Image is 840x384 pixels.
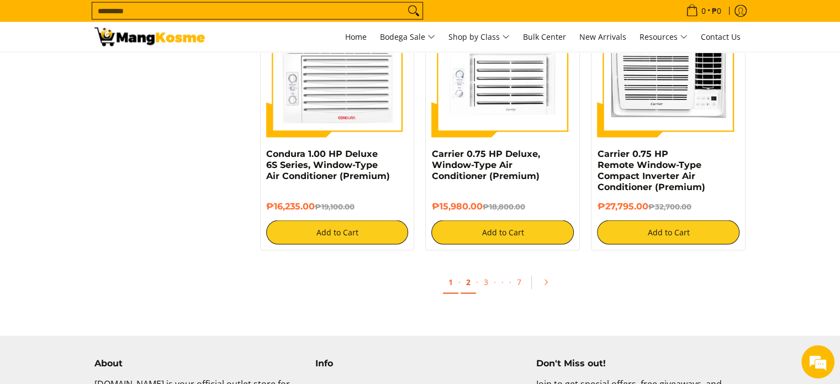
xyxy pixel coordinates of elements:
[315,202,355,211] del: ₱19,100.00
[255,267,752,303] ul: Pagination
[648,202,691,211] del: ₱32,700.00
[700,7,707,15] span: 0
[431,149,540,181] a: Carrier 0.75 HP Deluxe, Window-Type Air Conditioner (Premium)
[509,277,511,287] span: ·
[57,62,186,76] div: Chat with us now
[266,220,409,245] button: Add to Cart
[476,277,478,287] span: ·
[482,202,525,211] del: ₱18,800.00
[443,271,458,294] a: 1
[94,28,205,46] img: Bodega Sale Aircon l Mang Kosme: Home Appliances Warehouse Sale
[266,201,409,212] h6: ₱16,235.00
[597,220,739,245] button: Add to Cart
[597,149,705,192] a: Carrier 0.75 HP Remote Window-Type Compact Inverter Air Conditioner (Premium)
[478,271,494,293] a: 3
[701,31,741,42] span: Contact Us
[345,31,367,42] span: Home
[579,31,626,42] span: New Arrivals
[710,7,723,15] span: ₱0
[695,22,746,52] a: Contact Us
[374,22,441,52] a: Bodega Sale
[266,149,390,181] a: Condura 1.00 HP Deluxe 6S Series, Window-Type Air Conditioner (Premium)
[458,277,461,287] span: ·
[597,201,739,212] h6: ₱27,795.00
[340,22,372,52] a: Home
[496,271,509,293] span: ·
[461,271,476,294] a: 2
[640,30,688,44] span: Resources
[574,22,632,52] a: New Arrivals
[6,262,210,301] textarea: Type your message and hit 'Enter'
[431,201,574,212] h6: ₱15,980.00
[683,5,725,17] span: •
[448,30,510,44] span: Shop by Class
[536,358,746,369] h4: Don't Miss out!
[94,358,304,369] h4: About
[405,3,422,19] button: Search
[511,271,527,293] a: 7
[380,30,435,44] span: Bodega Sale
[181,6,208,32] div: Minimize live chat window
[64,119,152,231] span: We're online!
[431,220,574,245] button: Add to Cart
[523,31,566,42] span: Bulk Center
[315,358,525,369] h4: Info
[634,22,693,52] a: Resources
[494,277,496,287] span: ·
[443,22,515,52] a: Shop by Class
[216,22,746,52] nav: Main Menu
[517,22,572,52] a: Bulk Center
